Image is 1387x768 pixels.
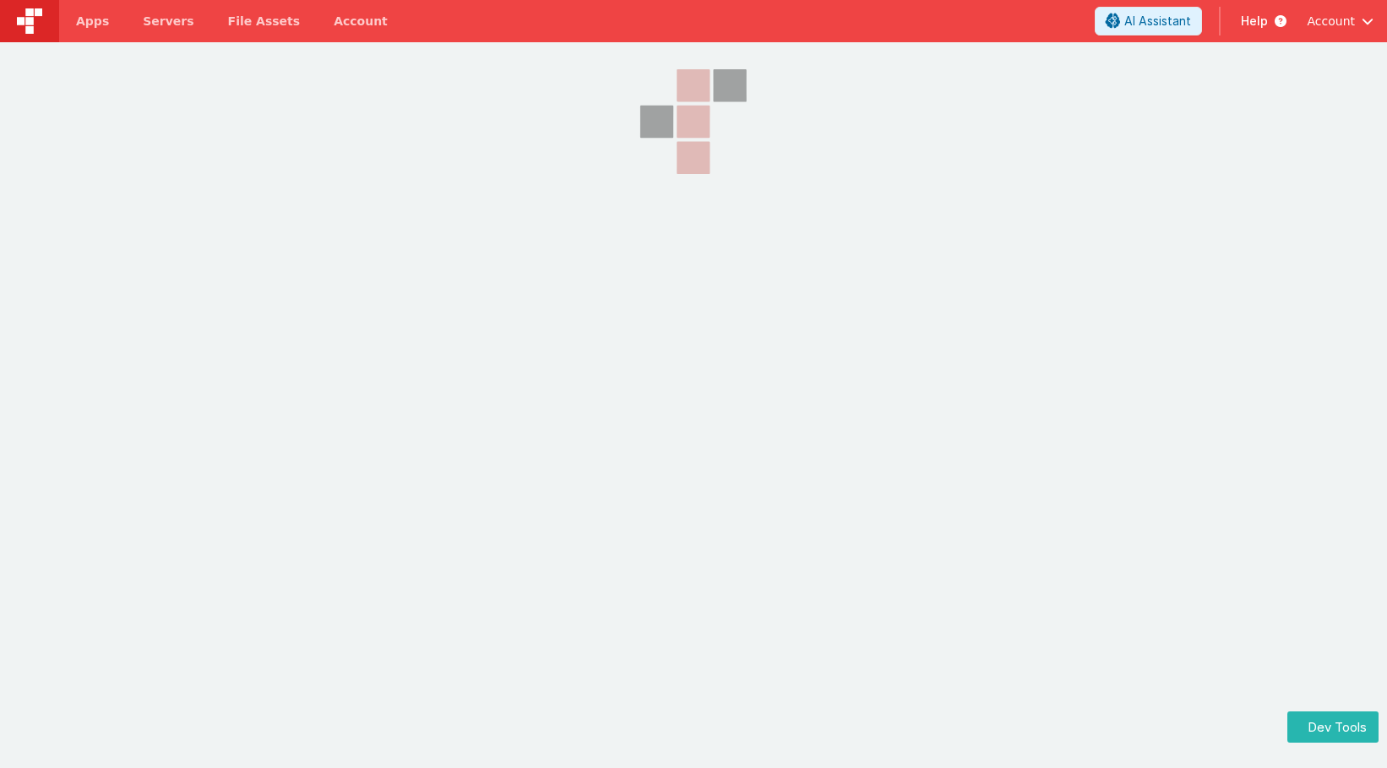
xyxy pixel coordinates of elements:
[228,13,301,30] span: File Assets
[1095,7,1202,35] button: AI Assistant
[1307,13,1373,30] button: Account
[1307,13,1355,30] span: Account
[143,13,193,30] span: Servers
[1241,13,1268,30] span: Help
[76,13,109,30] span: Apps
[1124,13,1191,30] span: AI Assistant
[1287,711,1379,743] button: Dev Tools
